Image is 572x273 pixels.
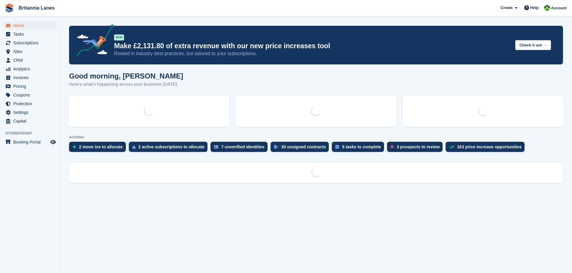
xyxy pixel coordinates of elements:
[114,34,124,40] div: NEW
[515,40,551,50] button: Check it out →
[13,21,49,30] span: Home
[3,138,57,146] a: menu
[132,145,135,149] img: active_subscription_to_allocate_icon-d502201f5373d7db506a760aba3b589e785aa758c864c3986d89f69b8ff3...
[501,5,513,11] span: Create
[3,30,57,38] a: menu
[138,144,204,149] div: 2 active subscriptions to allocate
[3,82,57,91] a: menu
[446,142,528,155] a: 163 price increase opportunities
[69,72,183,80] h1: Good morning, [PERSON_NAME]
[3,99,57,108] a: menu
[281,144,326,149] div: 30 unsigned contracts
[3,108,57,117] a: menu
[114,42,510,50] p: Make £2,131.80 of extra revenue with our new price increases tool
[13,108,49,117] span: Settings
[13,138,49,146] span: Booking Portal
[69,81,183,88] p: Here's what's happening across your business [DATE]
[129,142,210,155] a: 2 active subscriptions to allocate
[271,142,332,155] a: 30 unsigned contracts
[3,117,57,125] a: menu
[457,144,522,149] div: 163 price increase opportunities
[3,47,57,56] a: menu
[73,145,76,149] img: move_ins_to_allocate_icon-fdf77a2bb77ea45bf5b3d319d69a93e2d87916cf1d5bf7949dd705db3b84f3ca.svg
[69,142,129,155] a: 2 move ins to allocate
[5,130,60,136] span: Storefront
[72,24,114,58] img: price-adjustments-announcement-icon-8257ccfd72463d97f412b2fc003d46551f7dbcb40ab6d574587a9cd5c0d94...
[13,65,49,73] span: Analytics
[3,39,57,47] a: menu
[3,56,57,64] a: menu
[3,65,57,73] a: menu
[114,50,510,57] p: Rooted in industry best practices, but tailored to your subscriptions.
[335,145,339,149] img: task-75834270c22a3079a89374b754ae025e5fb1db73e45f91037f5363f120a921f8.svg
[16,3,57,13] a: Britannia Lanes
[530,5,539,11] span: Help
[387,142,446,155] a: 3 prospects to review
[214,145,218,149] img: verify_identity-adf6edd0f0f0b5bbfe63781bf79b02c33cf7c696d77639b501bdc392416b5a36.svg
[79,144,123,149] div: 2 move ins to allocate
[3,91,57,99] a: menu
[50,138,57,146] a: Preview store
[391,145,394,149] img: prospect-51fa495bee0391a8d652442698ab0144808aea92771e9ea1ae160a38d050c398.svg
[13,99,49,108] span: Protection
[397,144,440,149] div: 3 prospects to review
[221,144,265,149] div: 7 unverified identities
[13,91,49,99] span: Coupons
[210,142,271,155] a: 7 unverified identities
[342,144,381,149] div: 5 tasks to complete
[274,145,278,149] img: contract_signature_icon-13c848040528278c33f63329250d36e43548de30e8caae1d1a13099fd9432cc5.svg
[13,47,49,56] span: Sites
[13,30,49,38] span: Tasks
[13,117,49,125] span: Capital
[69,135,563,139] p: ACTIONS
[544,5,550,11] img: Robert Parr
[13,56,49,64] span: CRM
[13,82,49,91] span: Pricing
[332,142,387,155] a: 5 tasks to complete
[3,21,57,30] a: menu
[5,4,14,13] img: stora-icon-8386f47178a22dfd0bd8f6a31ec36ba5ce8667c1dd55bd0f319d3a0aa187defe.svg
[13,73,49,82] span: Invoices
[3,73,57,82] a: menu
[13,39,49,47] span: Subscriptions
[449,146,454,148] img: price_increase_opportunities-93ffe204e8149a01c8c9dc8f82e8f89637d9d84a8eef4429ea346261dce0b2c0.svg
[551,5,567,11] span: Account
